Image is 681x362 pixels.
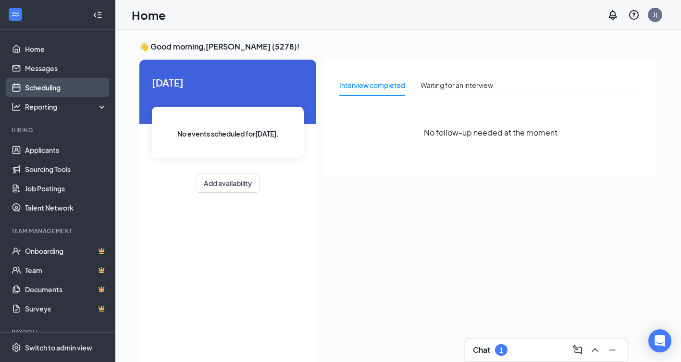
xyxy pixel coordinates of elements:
svg: QuestionInfo [628,9,640,21]
div: Switch to admin view [25,343,92,352]
a: Home [25,39,107,59]
h3: 👋 Good morning, [PERSON_NAME] (5278) ! [139,41,657,52]
h3: Chat [473,345,490,355]
a: DocumentsCrown [25,280,107,299]
button: Minimize [605,342,620,358]
a: SurveysCrown [25,299,107,318]
svg: ComposeMessage [572,344,583,356]
svg: ChevronUp [589,344,601,356]
a: OnboardingCrown [25,241,107,261]
button: ChevronUp [587,342,603,358]
div: Open Intercom Messenger [648,329,671,352]
div: Payroll [12,328,105,336]
svg: WorkstreamLogo [11,10,20,19]
span: No events scheduled for [DATE] . [177,128,279,139]
svg: Notifications [607,9,619,21]
svg: Minimize [607,344,618,356]
svg: Analysis [12,102,21,112]
a: Messages [25,59,107,78]
svg: Settings [12,343,21,352]
a: Talent Network [25,198,107,217]
div: 1 [499,346,503,354]
h1: Home [132,7,166,23]
button: Add availability [196,174,260,193]
div: Interview completed [339,80,405,90]
div: Waiting for an interview [421,80,493,90]
a: Applicants [25,140,107,160]
span: No follow-up needed at the moment [424,126,557,138]
a: Sourcing Tools [25,160,107,179]
a: TeamCrown [25,261,107,280]
a: Scheduling [25,78,107,97]
a: Job Postings [25,179,107,198]
svg: Collapse [93,10,102,20]
div: Hiring [12,126,105,134]
span: [DATE] [152,75,304,90]
div: J( [653,11,657,19]
div: Team Management [12,227,105,235]
button: ComposeMessage [570,342,585,358]
div: Reporting [25,102,108,112]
